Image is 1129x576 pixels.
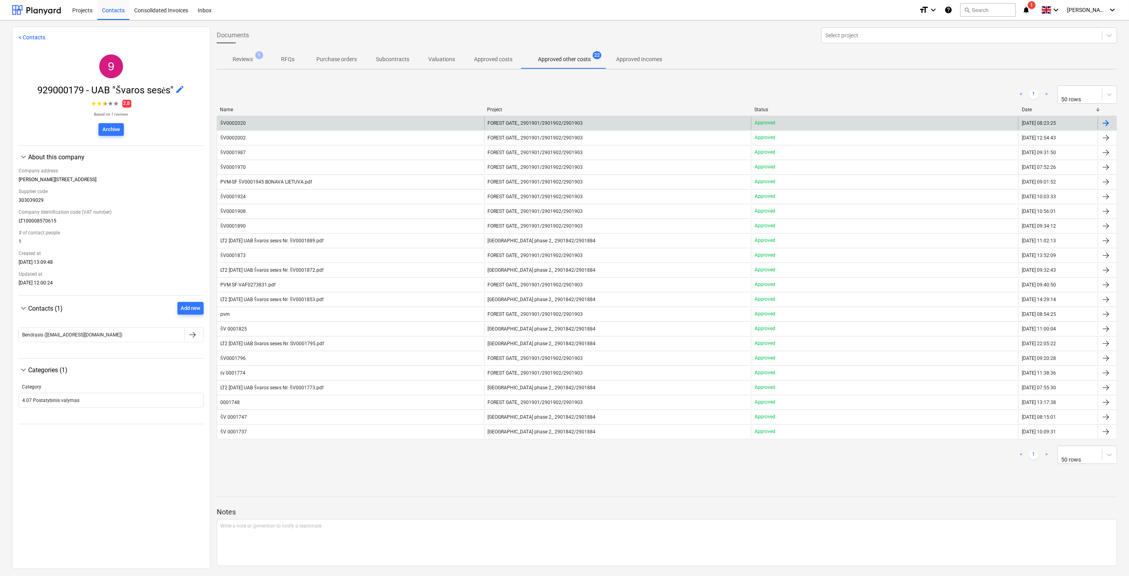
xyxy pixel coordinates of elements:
span: FOREST GATE_ 2901901/2901902/2901903 [488,135,583,141]
span: LAKE TOWN phase 2_ 2901842/2901884 [488,297,596,302]
span: LAKE TOWN phase 2_ 2901842/2901884 [488,238,596,244]
span: FOREST GATE_ 2901901/2901902/2901903 [488,253,583,258]
div: Category [22,384,200,390]
div: [DATE] 10:03:33 [1022,194,1056,199]
p: Purchase orders [316,55,357,64]
div: LT2 [DATE] UAB Svaros seses Nr. SV0001795.pdf [220,341,324,346]
div: # of contact people [19,227,204,239]
p: Approved [755,149,775,156]
p: Approved [755,208,775,215]
i: format_size [919,5,929,15]
span: keyboard_arrow_down [19,365,28,375]
div: ŠV0001970 [220,164,246,170]
div: 0001748 [220,400,240,405]
span: 1 [1028,1,1036,9]
a: < Contacts [19,34,45,41]
div: 303039029 [19,197,204,206]
div: ŠV0001890 [220,223,246,229]
div: [DATE] 10:09:31 [1022,429,1056,435]
a: Page 1 is your current page [1029,90,1038,99]
i: Knowledge base [944,5,952,15]
p: Approved [755,296,775,303]
span: 2.8 [122,100,131,107]
i: keyboard_arrow_down [1051,5,1061,15]
div: ŠV0002002 [220,135,246,141]
p: Approved costs [474,55,512,64]
span: LAKE TOWN phase 2_ 2901842/2901884 [488,267,596,273]
a: Previous page [1016,90,1026,99]
div: Bendrasis ([EMAIL_ADDRESS][DOMAIN_NAME]) [22,332,122,338]
div: Add new [181,304,200,313]
i: keyboard_arrow_down [929,5,938,15]
div: Status [755,107,1015,112]
button: Archive [98,123,124,136]
span: FOREST GATE_ 2901901/2901902/2901903 [488,311,583,317]
a: Next page [1042,90,1051,99]
span: FOREST GATE_ 2901901/2901902/2901903 [488,209,583,214]
div: About this company [19,162,204,289]
a: Page 1 is your current page [1029,450,1038,460]
span: Contacts (1) [28,305,63,312]
span: LAKE TOWN phase 2_ 2901842/2901884 [488,326,596,332]
span: edit [175,85,185,94]
span: FOREST GATE_ 2901901/2901902/2901903 [488,164,583,170]
div: 929000179 [99,54,123,78]
p: Approved [755,252,775,259]
div: [DATE] 11:00:04 [1022,326,1056,332]
div: Archive [102,125,120,134]
div: 50 rows [1061,96,1090,102]
span: 9 [108,60,115,73]
span: FOREST GATE_ 2901901/2901902/2901903 [488,223,583,229]
p: Approved [755,164,775,170]
span: ★ [114,99,119,108]
p: Approved [755,369,775,376]
div: [DATE] 13:09:48 [19,259,204,268]
span: FOREST GATE_ 2901901/2901902/2901903 [488,356,583,361]
span: keyboard_arrow_down [19,303,28,313]
div: [DATE] 13:52:09 [1022,253,1056,258]
div: ŠV0002020 [220,120,246,126]
div: Categories (1) [19,365,204,375]
span: FOREST GATE_ 2901901/2901902/2901903 [488,194,583,199]
a: Previous page [1016,450,1026,460]
div: Company address [19,165,204,177]
div: ŠV 0001737 [220,429,247,435]
iframe: Chat Widget [1089,538,1129,576]
p: Based on 1 reviews [91,112,131,117]
div: Categories (1) [19,375,204,418]
span: [PERSON_NAME] [1067,7,1107,13]
p: Valuations [428,55,455,64]
div: Name [220,107,481,112]
span: LAKE TOWN phase 2_ 2901842/2901884 [488,341,596,346]
div: [DATE] 09:40:50 [1022,282,1056,288]
div: LT100008570615 [19,218,204,227]
div: [DATE] 08:23:25 [1022,120,1056,126]
div: ŠV 0001825 [220,326,247,332]
button: Add new [177,302,204,315]
div: PVM-SF ŠV0001945 BONAVA LIETUVA.pdf [220,179,312,185]
div: Updated at [19,268,204,280]
div: [DATE] 13:17:38 [1022,400,1056,405]
span: FOREST GATE_ 2901901/2901902/2901903 [488,120,583,126]
span: FOREST GATE_ 2901901/2901902/2901903 [488,370,583,376]
span: 1 [255,51,263,59]
div: [DATE] 11:02:13 [1022,238,1056,244]
div: About this company [28,153,204,161]
div: [DATE] 14:29:14 [1022,297,1056,302]
span: LAKE TOWN phase 2_ 2901842/2901884 [488,414,596,420]
span: FOREST GATE_ 2901901/2901902/2901903 [488,282,583,288]
div: [DATE] 07:55:30 [1022,385,1056,390]
div: 1 [19,239,204,247]
span: Documents [217,31,249,40]
div: [DATE] 08:54:25 [1022,311,1056,317]
a: Next page [1042,450,1051,460]
div: Categories (1) [28,366,204,374]
span: search [964,7,970,13]
p: Approved [755,222,775,229]
div: Project [487,107,748,112]
div: LT2 [DATE] UAB Švaros sesės Nr. ŠV0001889.pdf [220,238,324,244]
div: Contacts (1)Add new [19,315,204,352]
p: Approved [755,237,775,244]
p: Approved Incomes [616,55,662,64]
